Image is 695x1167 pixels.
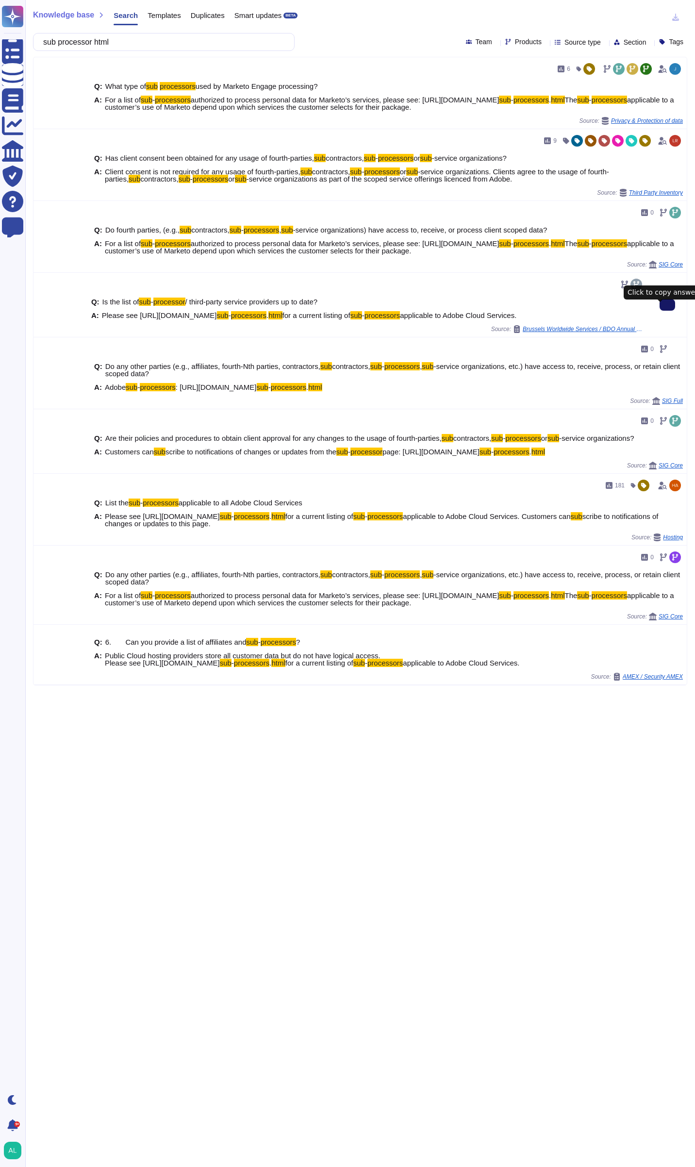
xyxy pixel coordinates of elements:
mark: processors [513,96,549,104]
span: for a current listing of [282,311,350,319]
mark: sub [235,175,247,183]
mark: processors [378,154,414,162]
mark: processors [155,96,190,104]
span: Customers can [105,448,154,456]
span: or [414,154,420,162]
span: authorized to process personal data for Marketo’s services, please see: [URL][DOMAIN_NAME] [191,239,499,248]
span: 0 [650,210,654,216]
span: applicable to Adobe Cloud Services. Customers can [403,512,570,520]
span: Do fourth parties, (e.g., [105,226,180,234]
span: Search [114,12,138,19]
mark: sub [353,512,365,520]
span: Source: [591,673,683,681]
span: contractors, [191,226,229,234]
span: - [190,175,193,183]
b: A: [94,513,102,527]
span: For a list of [105,96,141,104]
span: - [232,659,234,667]
span: contractors, [453,434,491,442]
span: contractors, [332,362,370,370]
span: 0 [650,418,654,424]
span: - [258,638,261,646]
mark: sub [320,570,332,579]
span: . [530,448,531,456]
mark: sub [180,226,191,234]
mark: processors [193,175,228,183]
b: A: [94,96,102,111]
mark: processors [364,167,399,176]
span: . [269,659,271,667]
span: - [365,659,367,667]
mark: processors [592,239,627,248]
span: Please see [URL][DOMAIN_NAME] [102,311,217,319]
span: contractors, [140,175,178,183]
span: Third Party Inventory [629,190,683,196]
mark: sub [364,154,376,162]
mark: sub [139,298,150,306]
span: -service organizations? [432,154,507,162]
mark: sub [577,96,589,104]
span: , [420,570,422,579]
mark: processors [140,383,175,391]
mark: html [531,448,545,456]
span: Source: [630,397,683,405]
mark: sub [126,383,137,391]
span: List the [105,499,129,507]
span: For a list of [105,591,141,600]
span: - [511,239,513,248]
span: - [232,512,234,520]
mark: processors [244,226,279,234]
span: Source type [564,39,601,46]
span: - [382,362,384,370]
img: user [669,63,681,75]
span: Do any other parties (e.g., affiliates, fourth-Nth parties, contractors, [105,362,320,370]
mark: processors [384,570,420,579]
span: scribe to notifications of changes or updates from the [165,448,336,456]
span: Source: [579,117,683,125]
span: Templates [148,12,181,19]
span: Source: [631,533,683,541]
span: Source: [627,462,683,469]
span: -service organizations? [559,434,634,442]
span: for a current listing of [285,659,353,667]
span: Duplicates [191,12,225,19]
span: -service organizations, etc.) have access to, receive, process, or retain client scoped data? [105,570,680,586]
img: user [4,1142,21,1159]
mark: sub [336,448,348,456]
mark: sub [220,659,232,667]
mark: processor [153,298,185,306]
mark: sub [406,167,418,176]
mark: sub [129,175,140,183]
span: 6. Can you provide a list of affiliates and [105,638,247,646]
span: - [511,96,513,104]
b: Q: [91,298,99,305]
span: / third-party service providers up to date? [185,298,318,306]
mark: processors [271,383,306,391]
span: The [565,96,578,104]
span: applicable to Adobe Cloud Services. [403,659,519,667]
span: - [589,591,592,600]
mark: sub [217,311,229,319]
mark: sub [370,362,382,370]
span: Privacy & Protection of data [611,118,683,124]
span: The [565,591,578,600]
mark: html [308,383,322,391]
mark: html [551,239,564,248]
mark: sub [420,154,431,162]
mark: processors [261,638,296,646]
span: What type of [105,82,146,90]
mark: sub [314,154,326,162]
span: , [420,362,422,370]
mark: processors [494,448,529,456]
mark: processors [592,591,627,600]
b: Q: [94,499,102,506]
img: user [669,480,681,491]
span: 181 [615,483,625,488]
span: Source: [627,261,683,268]
mark: sub [499,239,511,248]
span: Client consent is not required for any usage of fourth-parties, [105,167,300,176]
mark: sub [141,591,152,600]
mark: html [551,96,564,104]
div: 9+ [14,1121,20,1127]
span: SIG Full [662,398,683,404]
